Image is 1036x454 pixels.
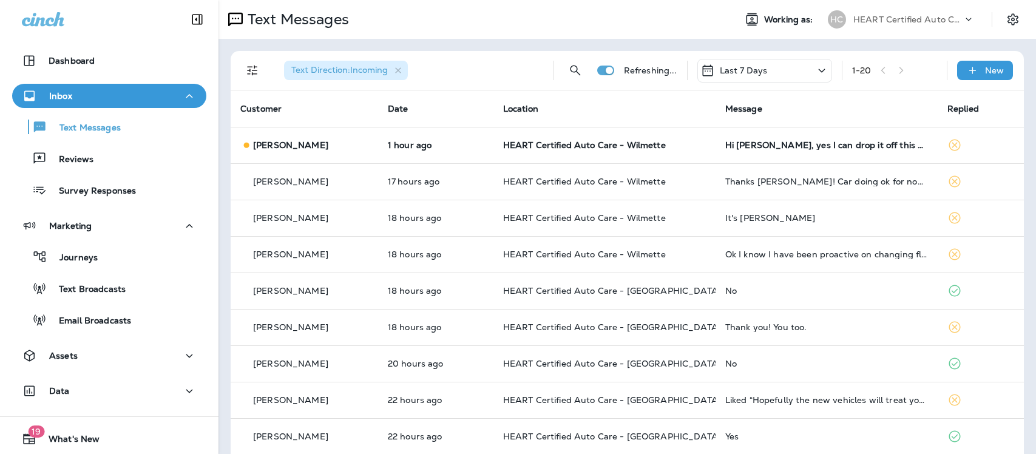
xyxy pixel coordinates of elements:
p: Survey Responses [47,186,136,197]
span: Date [388,103,408,114]
div: Thank you! You too. [725,322,928,332]
p: [PERSON_NAME] [253,140,328,150]
span: What's New [36,434,100,449]
span: Location [503,103,538,114]
span: HEART Certified Auto Care - [GEOGRAPHIC_DATA] [503,431,721,442]
button: Assets [12,344,206,368]
p: [PERSON_NAME] [253,286,328,296]
p: Oct 8, 2025 10:15 AM [388,432,484,441]
button: Marketing [12,214,206,238]
button: Collapse Sidebar [180,7,214,32]
span: Customer [240,103,282,114]
div: HC [828,10,846,29]
p: Dashboard [49,56,95,66]
p: Marketing [49,221,92,231]
p: [PERSON_NAME] [253,213,328,223]
p: [PERSON_NAME] [253,359,328,368]
span: Text Direction : Incoming [291,64,388,75]
p: Oct 8, 2025 02:40 PM [388,249,484,259]
p: [PERSON_NAME] [253,395,328,405]
p: Text Messages [243,10,349,29]
button: 19What's New [12,427,206,451]
span: 19 [28,425,44,438]
span: Message [725,103,762,114]
div: No [725,286,928,296]
button: Dashboard [12,49,206,73]
p: [PERSON_NAME] [253,322,328,332]
p: Journeys [47,252,98,264]
p: [PERSON_NAME] [253,177,328,186]
div: Yes [725,432,928,441]
button: Settings [1002,8,1024,30]
button: Text Messages [12,114,206,140]
span: HEART Certified Auto Care - Wilmette [503,140,666,151]
p: Text Broadcasts [47,284,126,296]
span: HEART Certified Auto Care - Wilmette [503,176,666,187]
button: Text Broadcasts [12,276,206,301]
div: It's Christina Yasenak [725,213,928,223]
p: Data [49,386,70,396]
span: HEART Certified Auto Care - [GEOGRAPHIC_DATA] [503,285,721,296]
p: Email Broadcasts [47,316,131,327]
p: Oct 8, 2025 02:37 PM [388,286,484,296]
button: Search Messages [563,58,587,83]
span: Replied [947,103,979,114]
div: Hi Dimitri, yes I can drop it off this am. What time? [725,140,928,150]
button: Data [12,379,206,403]
div: Ok I know I have been proactive on changing fluids and filters with you guys [725,249,928,259]
span: HEART Certified Auto Care - [GEOGRAPHIC_DATA] [503,358,721,369]
p: Last 7 Days [720,66,768,75]
span: Working as: [764,15,816,25]
div: 1 - 20 [852,66,872,75]
div: Liked “Hopefully the new vehicles will treat you well” [725,395,928,405]
div: Text Direction:Incoming [284,61,408,80]
p: [PERSON_NAME] [253,249,328,259]
p: Oct 8, 2025 03:44 PM [388,177,484,186]
button: Reviews [12,146,206,171]
p: Reviews [47,154,93,166]
p: Refreshing... [624,66,677,75]
button: Inbox [12,84,206,108]
p: Oct 8, 2025 02:49 PM [388,213,484,223]
p: Oct 9, 2025 07:29 AM [388,140,484,150]
button: Email Broadcasts [12,307,206,333]
p: [PERSON_NAME] [253,432,328,441]
button: Survey Responses [12,177,206,203]
button: Filters [240,58,265,83]
span: HEART Certified Auto Care - [GEOGRAPHIC_DATA] [503,322,721,333]
p: Oct 8, 2025 02:17 PM [388,322,484,332]
span: HEART Certified Auto Care - Wilmette [503,212,666,223]
p: Assets [49,351,78,361]
span: HEART Certified Auto Care - [GEOGRAPHIC_DATA] [503,395,721,405]
p: HEART Certified Auto Care [853,15,963,24]
div: Thanks Dimitri! Car doing ok for now! Thank you! [725,177,928,186]
span: HEART Certified Auto Care - Wilmette [503,249,666,260]
div: No [725,359,928,368]
p: Oct 8, 2025 10:57 AM [388,395,484,405]
p: Inbox [49,91,72,101]
p: Text Messages [47,123,121,134]
button: Journeys [12,244,206,269]
p: New [985,66,1004,75]
p: Oct 8, 2025 12:43 PM [388,359,484,368]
